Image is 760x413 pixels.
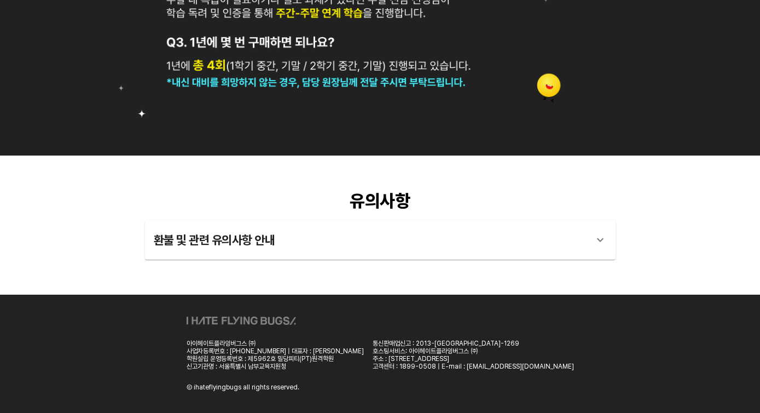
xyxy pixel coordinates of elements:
div: 주소 : [STREET_ADDRESS] [373,355,574,363]
div: 통신판매업신고 : 2013-[GEOGRAPHIC_DATA]-1269 [373,340,574,347]
div: 사업자등록번호 : [PHONE_NUMBER] | 대표자 : [PERSON_NAME] [187,347,364,355]
div: 환불 및 관련 유의사항 안내 [154,227,587,253]
div: 학원설립 운영등록번호 : 제5962호 밀당피티(PT)원격학원 [187,355,364,363]
div: 호스팅서비스: 아이헤이트플라잉버그스 ㈜ [373,347,574,355]
div: 아이헤이트플라잉버그스 ㈜ [187,340,364,347]
div: 환불 및 관련 유의사항 안내 [145,220,616,260]
img: ihateflyingbugs [187,317,296,325]
div: Ⓒ ihateflyingbugs all rights reserved. [187,383,299,391]
div: 유의사항 [145,191,616,211]
div: 신고기관명 : 서울특별시 남부교육지원청 [187,363,364,370]
div: 고객센터 : 1899-0508 | E-mail : [EMAIL_ADDRESS][DOMAIN_NAME] [373,363,574,370]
